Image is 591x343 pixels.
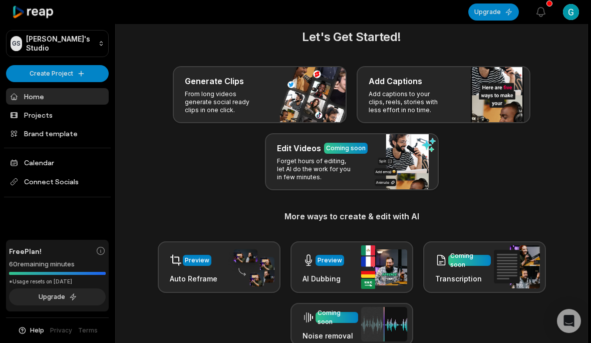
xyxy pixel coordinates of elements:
[557,309,581,333] div: Open Intercom Messenger
[9,259,106,269] div: 60 remaining minutes
[277,157,355,181] p: Forget hours of editing, let AI do the work for you in few minutes.
[170,273,217,284] h3: Auto Reframe
[361,307,407,341] img: noise_removal.png
[9,246,42,256] span: Free Plan!
[6,154,109,171] a: Calendar
[128,210,575,222] h3: More ways to create & edit with AI
[30,326,44,335] span: Help
[50,326,72,335] a: Privacy
[361,245,407,289] img: ai_dubbing.png
[326,144,366,153] div: Coming soon
[494,245,540,288] img: transcription.png
[6,107,109,123] a: Projects
[9,278,106,285] div: *Usage resets on [DATE]
[450,251,489,269] div: Coming soon
[185,75,244,87] h3: Generate Clips
[185,256,209,265] div: Preview
[228,248,274,287] img: auto_reframe.png
[11,36,22,51] div: GS
[468,4,519,21] button: Upgrade
[9,288,106,305] button: Upgrade
[128,28,575,46] h2: Let's Get Started!
[185,90,262,114] p: From long videos generate social ready clips in one click.
[26,35,94,53] p: [PERSON_NAME]'s Studio
[435,273,491,284] h3: Transcription
[6,65,109,82] button: Create Project
[303,273,344,284] h3: AI Dubbing
[318,256,342,265] div: Preview
[369,75,422,87] h3: Add Captions
[18,326,44,335] button: Help
[369,90,446,114] p: Add captions to your clips, reels, stories with less effort in no time.
[277,142,321,154] h3: Edit Videos
[303,330,358,341] h3: Noise removal
[6,173,109,191] span: Connect Socials
[6,125,109,142] a: Brand template
[78,326,98,335] a: Terms
[318,308,356,326] div: Coming soon
[6,88,109,105] a: Home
